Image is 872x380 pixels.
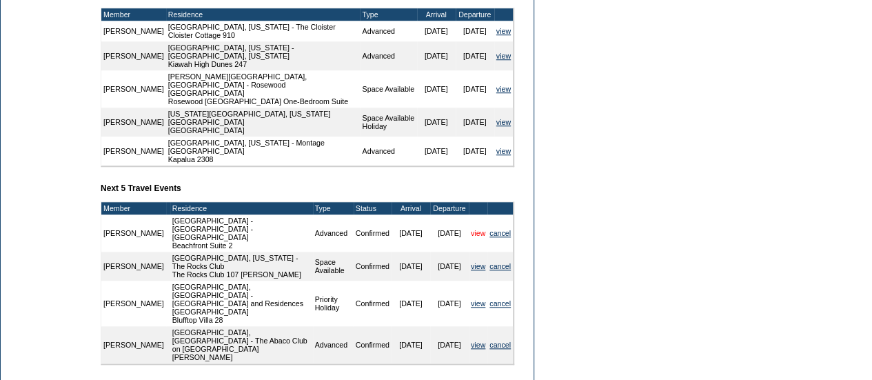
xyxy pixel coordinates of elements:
td: [GEOGRAPHIC_DATA], [GEOGRAPHIC_DATA] - The Abaco Club on [GEOGRAPHIC_DATA] [PERSON_NAME] [170,326,313,363]
td: Departure [456,8,494,21]
a: cancel [489,341,511,349]
td: [DATE] [417,137,456,166]
td: Confirmed [354,326,392,363]
td: [DATE] [392,281,430,326]
a: view [496,118,511,126]
a: cancel [489,229,511,237]
td: [PERSON_NAME] [101,252,166,281]
td: Space Available [313,252,354,281]
td: Type [313,202,354,214]
td: [PERSON_NAME] [101,41,166,70]
td: [DATE] [456,70,494,108]
td: Priority Holiday [313,281,354,326]
td: [PERSON_NAME] [101,70,166,108]
td: Space Available [360,70,416,108]
td: [US_STATE][GEOGRAPHIC_DATA], [US_STATE][GEOGRAPHIC_DATA] [GEOGRAPHIC_DATA] [166,108,361,137]
td: [GEOGRAPHIC_DATA] - [GEOGRAPHIC_DATA] - [GEOGRAPHIC_DATA] Beachfront Suite 2 [170,214,313,252]
a: cancel [489,262,511,270]
a: view [471,299,485,308]
td: Confirmed [354,281,392,326]
td: [GEOGRAPHIC_DATA], [US_STATE] - [GEOGRAPHIC_DATA], [US_STATE] Kiawah High Dunes 247 [166,41,361,70]
td: Advanced [313,326,354,363]
td: [DATE] [430,252,469,281]
td: [PERSON_NAME] [101,326,166,363]
td: Member [101,202,166,214]
a: view [471,262,485,270]
td: [DATE] [417,41,456,70]
td: [DATE] [456,21,494,41]
td: Confirmed [354,252,392,281]
td: [PERSON_NAME] [101,137,166,166]
b: Next 5 Travel Events [101,183,181,193]
td: [DATE] [456,41,494,70]
td: [DATE] [430,326,469,363]
td: [DATE] [392,252,430,281]
td: [DATE] [430,281,469,326]
td: Status [354,202,392,214]
td: Type [360,8,416,21]
td: [PERSON_NAME] [101,281,166,326]
td: Advanced [313,214,354,252]
td: [DATE] [392,214,430,252]
td: [DATE] [430,214,469,252]
td: [DATE] [456,108,494,137]
a: view [496,147,511,155]
td: Arrival [392,202,430,214]
td: Advanced [360,21,416,41]
a: view [496,27,511,35]
td: Confirmed [354,214,392,252]
td: [GEOGRAPHIC_DATA], [US_STATE] - The Rocks Club The Rocks Club 107 [PERSON_NAME] [170,252,313,281]
td: [DATE] [417,108,456,137]
td: Residence [170,202,313,214]
td: [PERSON_NAME] [101,21,166,41]
td: Arrival [417,8,456,21]
a: view [496,52,511,60]
td: [DATE] [392,326,430,363]
td: Member [101,8,166,21]
td: [GEOGRAPHIC_DATA], [GEOGRAPHIC_DATA] - [GEOGRAPHIC_DATA] and Residences [GEOGRAPHIC_DATA] Bluffto... [170,281,313,326]
a: view [471,229,485,237]
td: [PERSON_NAME][GEOGRAPHIC_DATA], [GEOGRAPHIC_DATA] - Rosewood [GEOGRAPHIC_DATA] Rosewood [GEOGRAPH... [166,70,361,108]
td: [PERSON_NAME] [101,108,166,137]
td: [DATE] [456,137,494,166]
a: cancel [489,299,511,308]
td: [GEOGRAPHIC_DATA], [US_STATE] - The Cloister Cloister Cottage 910 [166,21,361,41]
td: Advanced [360,41,416,70]
a: view [471,341,485,349]
td: Departure [430,202,469,214]
td: [DATE] [417,21,456,41]
td: Residence [166,8,361,21]
td: Advanced [360,137,416,166]
a: view [496,85,511,93]
td: Space Available Holiday [360,108,416,137]
td: [PERSON_NAME] [101,214,166,252]
td: [DATE] [417,70,456,108]
td: [GEOGRAPHIC_DATA], [US_STATE] - Montage [GEOGRAPHIC_DATA] Kapalua 2308 [166,137,361,166]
